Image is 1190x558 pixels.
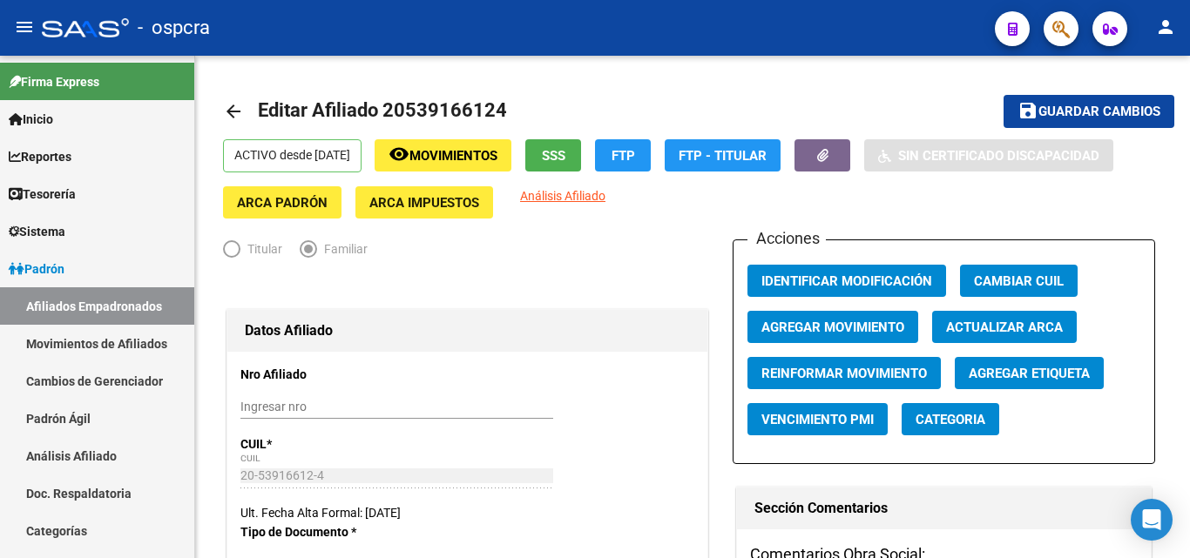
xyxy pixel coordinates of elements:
[761,366,927,381] span: Reinformar Movimiento
[9,110,53,129] span: Inicio
[1018,100,1038,121] mat-icon: save
[761,319,904,335] span: Agregar Movimiento
[969,366,1090,381] span: Agregar Etiqueta
[955,357,1104,389] button: Agregar Etiqueta
[898,148,1099,164] span: Sin Certificado Discapacidad
[1004,95,1174,127] button: Guardar cambios
[902,403,999,435] button: Categoria
[747,226,826,251] h3: Acciones
[9,222,65,241] span: Sistema
[612,148,635,164] span: FTP
[754,494,1133,522] h1: Sección Comentarios
[9,259,64,279] span: Padrón
[223,101,244,122] mat-icon: arrow_back
[1131,499,1173,541] div: Open Intercom Messenger
[1038,104,1160,120] span: Guardar cambios
[9,72,99,91] span: Firma Express
[1155,17,1176,37] mat-icon: person
[389,144,409,165] mat-icon: remove_red_eye
[369,195,479,211] span: ARCA Impuestos
[679,148,767,164] span: FTP - Titular
[916,412,985,427] span: Categoria
[747,311,918,343] button: Agregar Movimiento
[9,147,71,166] span: Reportes
[240,365,376,384] p: Nro Afiliado
[525,139,581,171] button: SSS
[240,434,376,454] p: CUIL
[761,412,874,427] span: Vencimiento PMI
[245,317,690,345] h1: Datos Afiliado
[223,139,362,172] p: ACTIVO desde [DATE]
[747,265,946,297] button: Identificar Modificación
[864,139,1113,171] button: Sin Certificado Discapacidad
[960,265,1078,297] button: Cambiar CUIL
[223,245,385,259] mat-radio-group: Elija una opción
[747,357,941,389] button: Reinformar Movimiento
[240,239,282,259] span: Titular
[223,186,341,218] button: ARCA Padrón
[761,273,932,289] span: Identificar Modificación
[409,148,497,164] span: Movimientos
[240,503,694,522] div: Ult. Fecha Alta Formal: [DATE]
[375,139,511,171] button: Movimientos
[974,273,1064,289] span: Cambiar CUIL
[946,319,1063,335] span: Actualizar ARCA
[665,139,781,171] button: FTP - Titular
[237,195,328,211] span: ARCA Padrón
[542,148,565,164] span: SSS
[932,311,1077,343] button: Actualizar ARCA
[258,99,507,121] span: Editar Afiliado 20539166124
[240,522,376,541] p: Tipo de Documento *
[747,403,888,435] button: Vencimiento PMI
[355,186,493,218] button: ARCA Impuestos
[138,9,210,47] span: - ospcra
[595,139,651,171] button: FTP
[14,17,35,37] mat-icon: menu
[317,239,368,259] span: Familiar
[9,185,76,204] span: Tesorería
[520,189,605,203] span: Análisis Afiliado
